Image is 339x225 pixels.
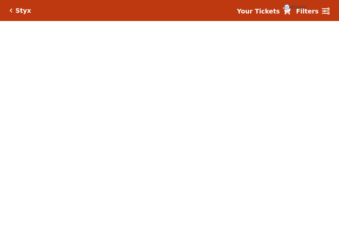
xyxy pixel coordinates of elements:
a: Filters [296,7,329,16]
a: Click here to go back to filters [10,8,12,13]
h5: Styx [15,7,31,14]
a: Your Tickets {{cartCount}} [237,7,291,16]
strong: Filters [296,8,319,15]
strong: Your Tickets [237,8,280,15]
span: {{cartCount}} [284,4,290,10]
